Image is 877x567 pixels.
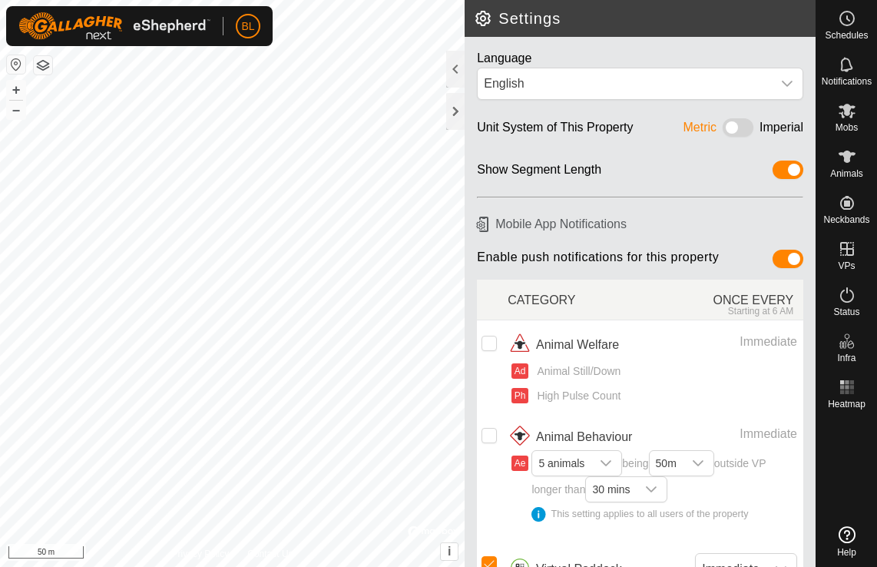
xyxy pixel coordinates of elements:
[471,211,809,237] h6: Mobile App Notifications
[7,81,25,99] button: +
[508,425,532,449] img: animal behaviour icon
[531,507,797,522] div: This setting applies to all users of the property
[531,363,621,380] span: Animal Still/Down
[825,31,868,40] span: Schedules
[837,353,855,363] span: Infra
[650,451,683,476] span: 50m
[172,547,230,561] a: Privacy Policy
[823,215,869,224] span: Neckbands
[683,451,713,476] div: dropdown trigger
[477,161,601,184] div: Show Segment Length
[760,118,803,142] div: Imperial
[7,101,25,119] button: –
[484,75,766,93] div: English
[531,388,621,404] span: High Pulse Count
[677,333,797,351] div: Immediate
[536,336,619,354] span: Animal Welfare
[677,425,797,443] div: Immediate
[822,77,872,86] span: Notifications
[656,283,803,317] div: ONCE EVERY
[816,520,877,563] a: Help
[511,363,528,379] button: Ad
[511,388,528,403] button: Ph
[241,18,254,35] span: BL
[448,545,451,558] span: i
[531,457,797,522] span: being outside VP longer than
[18,12,210,40] img: Gallagher Logo
[477,49,803,68] div: Language
[477,250,719,274] span: Enable push notifications for this property
[508,283,655,317] div: CATEGORY
[837,548,856,557] span: Help
[656,306,794,317] div: Starting at 6 AM
[830,169,863,178] span: Animals
[477,118,633,142] div: Unit System of This Property
[34,56,52,75] button: Map Layers
[474,9,816,28] h2: Settings
[7,55,25,74] button: Reset Map
[591,451,621,476] div: dropdown trigger
[478,68,772,99] span: English
[772,68,803,99] div: dropdown trigger
[586,477,636,502] span: 30 mins
[511,456,528,471] button: Ae
[836,123,858,132] span: Mobs
[636,477,667,502] div: dropdown trigger
[536,428,632,446] span: Animal Behaviour
[683,118,717,142] div: Metric
[828,400,865,409] span: Heatmap
[833,307,859,317] span: Status
[441,543,458,560] button: i
[532,451,591,476] span: 5 animals
[508,333,532,357] img: animal welfare icon
[247,547,293,561] a: Contact Us
[838,261,855,270] span: VPs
